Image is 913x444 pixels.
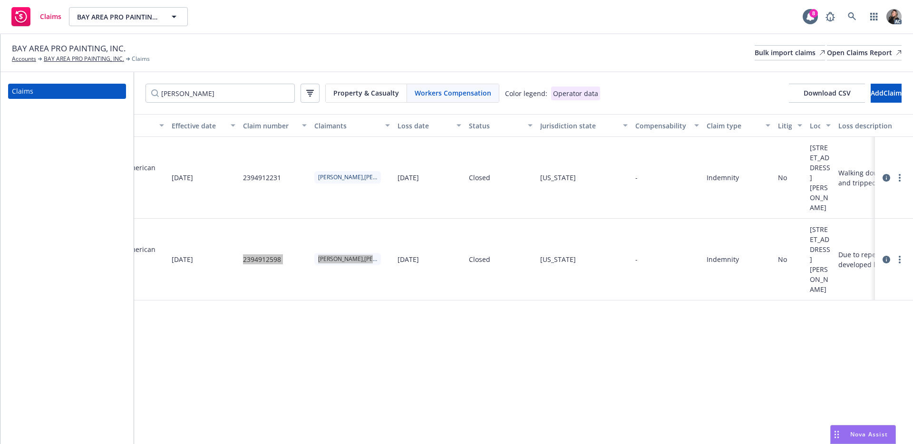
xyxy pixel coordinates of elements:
[239,114,311,137] button: Claim number
[755,45,825,60] a: Bulk import claims
[871,88,902,97] span: Add Claim
[894,254,905,265] a: more
[132,55,150,63] span: Claims
[172,121,225,131] div: Effective date
[850,430,888,438] span: Nova Assist
[827,45,902,60] a: Open Claims Report
[635,254,638,264] div: -
[243,254,281,264] div: 2394912598
[318,173,377,182] span: [PERSON_NAME],[PERSON_NAME]
[886,9,902,24] img: photo
[778,254,787,264] div: No
[830,425,896,444] button: Nova Assist
[314,121,379,131] div: Claimants
[635,173,638,183] div: -
[398,254,419,264] div: [DATE]
[631,114,703,137] button: Compensability
[810,121,820,131] div: Location
[44,55,124,63] a: BAY AREA PRO PAINTING, INC.
[635,121,689,131] div: Compensability
[394,114,465,137] button: Loss date
[864,7,884,26] a: Switch app
[871,84,902,103] button: AddClaim
[778,121,792,131] div: Litigated
[789,84,865,103] button: Download CSV
[505,88,547,98] div: Color legend:
[804,88,851,97] span: Download CSV
[311,114,394,137] button: Claimants
[843,7,862,26] a: Search
[465,114,536,137] button: Status
[703,114,774,137] button: Claim type
[243,173,281,183] div: 2394912231
[469,254,490,264] div: Closed
[168,114,239,137] button: Effective date
[146,84,295,103] input: Filter by keyword
[415,88,491,98] span: Workers Compensation
[398,173,419,183] div: [DATE]
[243,121,296,131] div: Claim number
[77,12,159,22] span: BAY AREA PRO PAINTING, INC.
[540,173,576,183] div: [US_STATE]
[810,224,831,294] div: [STREET_ADDRESS][PERSON_NAME]
[707,121,760,131] div: Claim type
[69,7,188,26] button: BAY AREA PRO PAINTING, INC.
[8,84,126,99] a: Claims
[40,13,61,20] span: Claims
[810,143,831,212] div: [STREET_ADDRESS][PERSON_NAME]
[12,55,36,63] a: Accounts
[469,121,522,131] div: Status
[536,114,631,137] button: Jurisdiction state
[707,254,739,264] div: Indemnity
[398,121,451,131] div: Loss date
[333,88,399,98] span: Property & Casualty
[540,121,617,131] div: Jurisdiction state
[778,173,787,183] div: No
[172,173,193,183] span: [DATE]
[806,114,835,137] button: Location
[172,254,193,264] span: [DATE]
[469,173,490,183] div: Closed
[821,7,840,26] a: Report a Bug
[827,46,902,60] div: Open Claims Report
[551,87,600,100] div: Operator data
[318,255,377,263] span: [PERSON_NAME],[PERSON_NAME]
[540,254,576,264] div: [US_STATE]
[894,172,905,183] a: more
[12,84,33,99] div: Claims
[707,173,739,183] div: Indemnity
[774,114,806,137] button: Litigated
[809,9,818,18] div: 8
[831,425,843,444] div: Drag to move
[755,46,825,60] div: Bulk import claims
[12,42,126,55] span: BAY AREA PRO PAINTING, INC.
